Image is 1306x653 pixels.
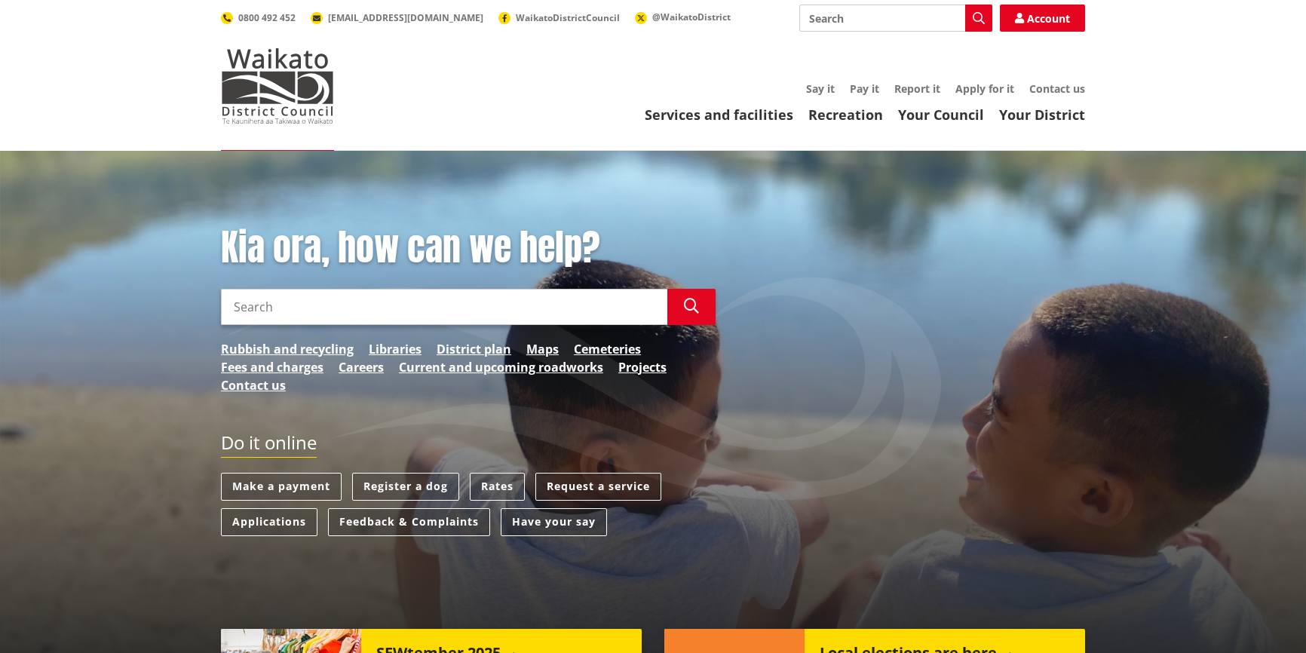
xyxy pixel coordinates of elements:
h2: Do it online [221,432,317,458]
span: @WaikatoDistrict [652,11,731,23]
a: 0800 492 452 [221,11,296,24]
input: Search input [221,289,667,325]
a: Libraries [369,340,422,358]
a: Current and upcoming roadworks [399,358,603,376]
a: Your Council [898,106,984,124]
a: Your District [999,106,1085,124]
a: WaikatoDistrictCouncil [498,11,620,24]
a: Say it [806,81,835,96]
a: Make a payment [221,473,342,501]
a: Cemeteries [574,340,641,358]
a: Apply for it [955,81,1014,96]
a: Services and facilities [645,106,793,124]
a: Register a dog [352,473,459,501]
img: Waikato District Council - Te Kaunihera aa Takiwaa o Waikato [221,48,334,124]
a: Rates [470,473,525,501]
a: Maps [526,340,559,358]
a: Request a service [535,473,661,501]
a: Pay it [850,81,879,96]
span: 0800 492 452 [238,11,296,24]
a: Rubbish and recycling [221,340,354,358]
span: [EMAIL_ADDRESS][DOMAIN_NAME] [328,11,483,24]
a: Applications [221,508,317,536]
a: District plan [437,340,511,358]
span: WaikatoDistrictCouncil [516,11,620,24]
h1: Kia ora, how can we help? [221,226,716,270]
a: Fees and charges [221,358,323,376]
a: Recreation [808,106,883,124]
a: Have your say [501,508,607,536]
a: Report it [894,81,940,96]
a: Projects [618,358,667,376]
a: Careers [339,358,384,376]
a: @WaikatoDistrict [635,11,731,23]
input: Search input [799,5,992,32]
a: [EMAIL_ADDRESS][DOMAIN_NAME] [311,11,483,24]
a: Feedback & Complaints [328,508,490,536]
a: Contact us [221,376,286,394]
a: Account [1000,5,1085,32]
a: Contact us [1029,81,1085,96]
